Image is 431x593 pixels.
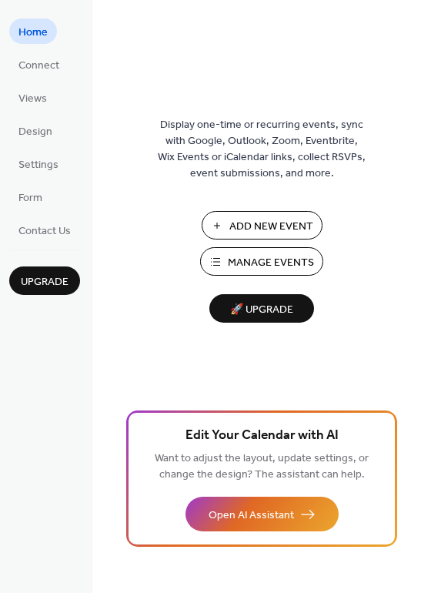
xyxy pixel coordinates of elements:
[219,300,305,320] span: 🚀 Upgrade
[18,124,52,140] span: Design
[9,52,68,77] a: Connect
[9,151,68,176] a: Settings
[9,85,56,110] a: Views
[185,425,339,447] span: Edit Your Calendar with AI
[18,157,58,173] span: Settings
[228,255,314,271] span: Manage Events
[158,117,366,182] span: Display one-time or recurring events, sync with Google, Outlook, Zoom, Eventbrite, Wix Events or ...
[9,184,52,209] a: Form
[18,58,59,74] span: Connect
[18,223,71,240] span: Contact Us
[209,294,314,323] button: 🚀 Upgrade
[9,266,80,295] button: Upgrade
[18,25,48,41] span: Home
[9,118,62,143] a: Design
[155,448,369,485] span: Want to adjust the layout, update settings, or change the design? The assistant can help.
[18,190,42,206] span: Form
[21,274,68,290] span: Upgrade
[9,217,80,243] a: Contact Us
[18,91,47,107] span: Views
[9,18,57,44] a: Home
[229,219,313,235] span: Add New Event
[185,497,339,531] button: Open AI Assistant
[209,508,294,524] span: Open AI Assistant
[200,247,323,276] button: Manage Events
[202,211,322,240] button: Add New Event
